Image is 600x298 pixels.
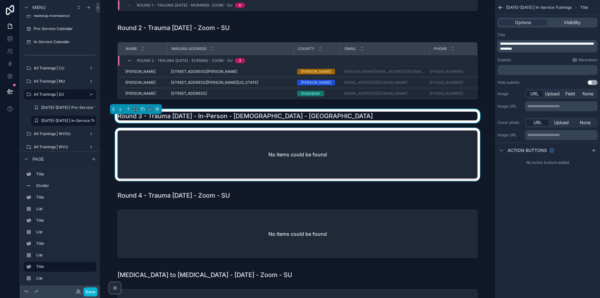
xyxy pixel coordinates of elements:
[497,133,522,138] label: Image URL
[239,58,241,63] div: 3
[34,13,95,18] label: Makeup Attendance
[36,172,94,177] label: Title
[41,105,110,110] label: [DATE]-[DATE] | Pre-Service Trainings
[36,230,94,235] label: List
[32,156,44,162] span: Page
[24,37,96,47] a: In-Service Calendar
[36,276,94,281] label: List
[36,241,94,246] label: Title
[580,5,588,10] span: Title
[497,91,522,96] label: Image
[36,218,94,223] label: Title
[36,183,94,188] label: Divider
[34,131,86,136] label: All Trainings | WVSU
[497,40,597,53] div: scrollable content
[530,91,539,97] span: URL
[582,91,593,97] span: None
[137,58,232,63] span: Round 2 - Trauma [DATE] - Evening - Zoom - SU
[434,46,447,51] span: Phone
[31,103,96,113] a: [DATE]-[DATE] | Pre-Service Trainings
[41,118,107,123] label: [DATE]-[DATE] | In-Service Trainings
[24,11,96,21] a: Makeup Attendance
[34,79,86,84] label: All Trainings | MU
[36,195,94,200] label: Title
[83,287,97,296] button: Done
[31,116,96,126] a: [DATE]-[DATE] | In-Service Trainings
[24,142,96,152] a: All Trainings | WVU
[24,24,96,34] a: Pre-Service Calendar
[497,104,522,109] label: Image URL
[497,120,522,125] label: Cover photo
[36,253,94,258] label: List
[117,112,373,120] h1: Round 3 - Trauma [DATE] - In-Person - [DEMOGRAPHIC_DATA] - [GEOGRAPHIC_DATA]
[564,19,581,26] span: Visibility
[34,92,84,97] label: All Trainings | SU
[345,46,356,51] span: Email
[572,58,597,63] a: Markdown
[497,80,519,85] label: Hide subtitle
[34,66,86,71] label: All Trainings | CU
[497,65,597,75] div: scrollable content
[126,46,137,51] span: Name
[554,119,569,126] span: Upload
[34,39,95,44] label: In-Service Calendar
[497,33,505,38] label: Title
[507,147,547,154] span: Action buttons
[36,206,94,211] label: List
[515,19,531,26] span: Options
[34,26,95,31] label: Pre-Service Calendar
[34,144,86,149] label: All Trainings | WVU
[545,91,560,97] span: Upload
[580,119,591,126] span: None
[495,158,600,168] div: No action buttons added
[565,91,575,97] span: Field
[24,89,96,99] a: All Trainings | SU
[24,63,96,73] a: All Trainings | CU
[137,3,232,8] span: Round 1 - Trauma [DATE] - Morning- Zoom - SU
[32,4,46,11] span: Menu
[239,3,241,8] div: 0
[36,264,91,269] label: Title
[20,166,100,285] div: scrollable content
[24,76,96,86] a: All Trainings | MU
[172,46,207,51] span: Mailing Address
[578,58,597,63] span: Markdown
[506,5,572,10] span: [DATE]-[DATE] | In-Service Trainings
[525,101,597,111] div: scrollable content
[533,119,542,126] span: URL
[24,129,96,139] a: All Trainings | WVSU
[497,58,511,63] label: Subtitle
[525,130,597,140] div: scrollable content
[298,46,314,51] span: County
